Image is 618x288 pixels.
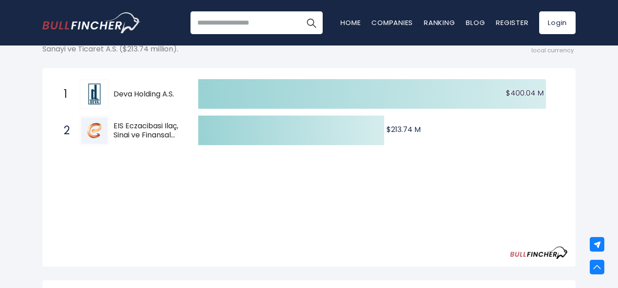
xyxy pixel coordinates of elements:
img: Bullfincher logo [42,12,141,33]
span: Convert USD to local currency [531,39,576,55]
a: Login [539,11,576,34]
a: Ranking [424,18,455,27]
button: Search [300,11,323,34]
span: Deva Holding A.S. [113,90,182,99]
span: 2 [59,123,68,138]
a: Register [496,18,528,27]
img: EIS Eczacibasi Ilaç, Sinai ve Finansal Yatirimlar Sanayi ve Ticaret A.S. [81,117,108,144]
a: Home [340,18,360,27]
a: Companies [371,18,413,27]
text: $400.04 M [506,88,544,98]
p: The following shows the ranking of the largest Turkish companies by revenue(TTM). The top-ranking... [42,25,494,54]
img: Deva Holding A.S. [81,81,108,107]
span: 1 [59,86,68,102]
a: Blog [466,18,485,27]
a: Go to homepage [42,12,140,33]
span: EIS Eczacibasi Ilaç, Sinai ve Finansal Yatirimlar Sanayi ve Ticaret A.S. [113,121,182,141]
text: $213.74 M [386,124,421,135]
